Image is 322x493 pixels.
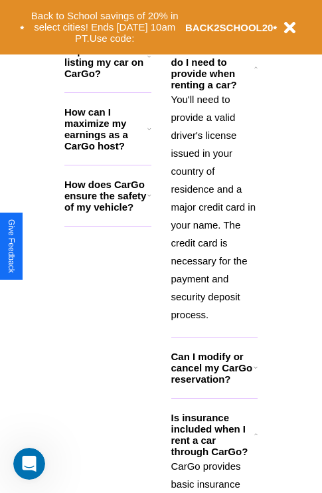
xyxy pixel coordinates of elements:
[64,106,147,151] h3: How can I maximize my earnings as a CarGo host?
[171,351,254,385] h3: Can I modify or cancel my CarGo reservation?
[64,34,147,79] h3: What are the requirements for listing my car on CarGo?
[171,45,255,90] h3: What documents do I need to provide when renting a car?
[171,90,258,324] p: You'll need to provide a valid driver's license issued in your country of residence and a major c...
[185,22,274,33] b: BACK2SCHOOL20
[64,179,147,213] h3: How does CarGo ensure the safety of my vehicle?
[25,7,185,48] button: Back to School savings of 20% in select cities! Ends [DATE] 10am PT.Use code:
[171,412,254,457] h3: Is insurance included when I rent a car through CarGo?
[7,219,16,273] div: Give Feedback
[13,448,45,480] iframe: Intercom live chat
